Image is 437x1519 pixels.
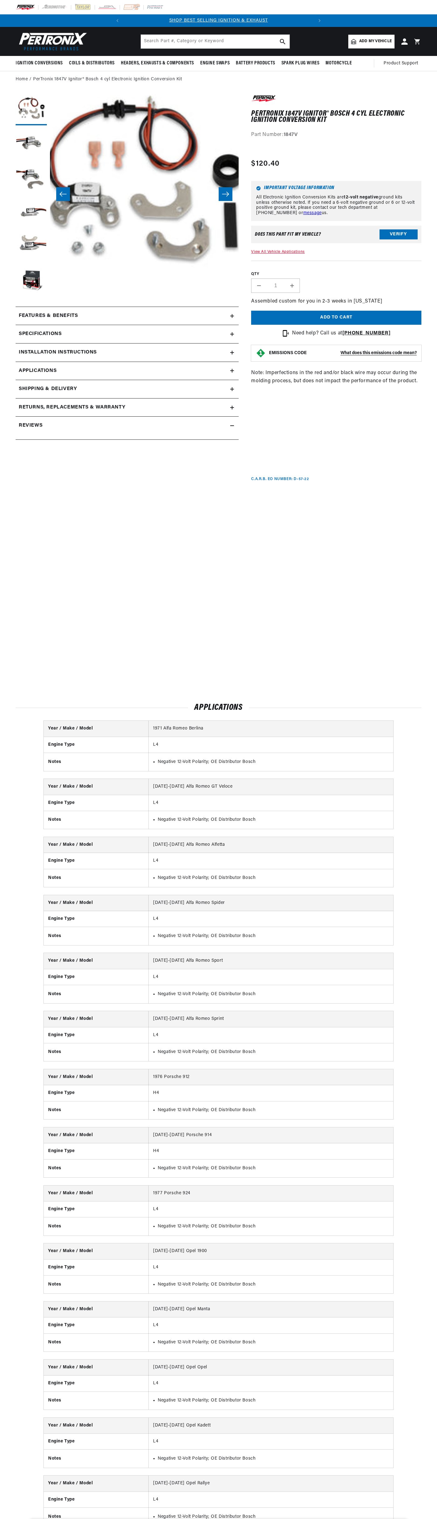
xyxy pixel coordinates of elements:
[44,985,149,1003] th: Notes
[251,272,421,277] label: QTY
[16,704,421,712] h2: Applications
[149,1143,393,1159] td: H4
[16,56,66,71] summary: Ignition Conversions
[118,56,197,71] summary: Headers, Exhausts & Components
[149,1418,393,1434] td: [DATE]-[DATE] Opel Kadett
[44,1186,149,1201] th: Year / Make / Model
[44,1159,149,1177] th: Notes
[149,969,393,985] td: L4
[19,348,97,357] h2: Installation instructions
[158,1397,389,1404] li: Negative 12-Volt Polarity; OE Distributor Bosch
[44,1101,149,1119] th: Notes
[158,816,389,823] li: Negative 12-Volt Polarity; OE Distributor Bosch
[313,14,326,27] button: Translation missing: en.sections.announcements.next_announcement
[149,911,393,927] td: L4
[269,351,307,355] strong: EMISSIONS CODE
[149,1027,393,1043] td: L4
[44,753,149,771] th: Notes
[149,1301,393,1317] td: [DATE]-[DATE] Opel Manta
[149,1376,393,1391] td: L4
[16,60,63,67] span: Ignition Conversions
[149,795,393,811] td: L4
[16,399,239,417] summary: Returns, Replacements & Warranty
[16,163,47,194] button: Load image 3 in gallery view
[19,404,125,412] h2: Returns, Replacements & Warranty
[359,38,392,44] span: Add my vehicle
[44,927,149,945] th: Notes
[44,811,149,829] th: Notes
[149,1201,393,1217] td: L4
[269,350,417,356] button: EMISSIONS CODEWhat does this emissions code mean?
[44,1317,149,1333] th: Engine Type
[19,367,57,375] span: Applications
[149,737,393,753] td: L4
[197,56,233,71] summary: Engine Swaps
[16,380,239,398] summary: Shipping & Delivery
[149,1259,393,1275] td: L4
[44,1127,149,1143] th: Year / Make / Model
[69,60,115,67] span: Coils & Distributors
[44,1011,149,1027] th: Year / Make / Model
[149,1085,393,1101] td: H4
[251,111,421,123] h1: PerTronix 1847V Ignitor® Bosch 4 cyl Electronic Ignition Conversion Kit
[149,895,393,911] td: [DATE]-[DATE] Alfa Romeo Spider
[384,60,418,67] span: Product Support
[16,94,239,294] media-gallery: Gallery Viewer
[44,1418,149,1434] th: Year / Make / Model
[149,1433,393,1449] td: L4
[124,17,313,24] div: 1 of 2
[44,1085,149,1101] th: Engine Type
[325,60,352,67] span: Motorcycle
[149,837,393,853] td: [DATE]-[DATE] Alfa Romeo Alfetta
[149,853,393,869] td: L4
[149,1317,393,1333] td: L4
[44,1217,149,1236] th: Notes
[342,331,390,336] strong: [PHONE_NUMBER]
[255,232,321,237] div: Does This part fit My vehicle?
[149,1011,393,1027] td: [DATE]-[DATE] Alfa Romeo Sprint
[44,1391,149,1410] th: Notes
[158,1223,389,1230] li: Negative 12-Volt Polarity; OE Distributor Bosch
[281,60,320,67] span: Spark Plug Wires
[44,1491,149,1507] th: Engine Type
[16,307,239,325] summary: Features & Benefits
[251,477,309,482] p: C.A.R.B. EO Number: D-57-22
[56,187,70,201] button: Slide left
[44,953,149,969] th: Year / Make / Model
[16,94,47,125] button: Load image 1 in gallery view
[256,195,416,216] p: All Electronic Ignition Conversion Kits are ground kits unless otherwise noted. If you need a 6-v...
[149,1491,393,1507] td: L4
[44,869,149,887] th: Notes
[158,933,389,940] li: Negative 12-Volt Polarity; OE Distributor Bosch
[158,1049,389,1055] li: Negative 12-Volt Polarity; OE Distributor Bosch
[19,385,77,393] h2: Shipping & Delivery
[16,197,47,228] button: Load image 4 in gallery view
[251,131,421,139] div: Part Number:
[149,1069,393,1085] td: 1976 Porsche 912
[44,837,149,853] th: Year / Make / Model
[16,325,239,343] summary: Specifications
[251,158,280,169] span: $120.40
[44,1276,149,1294] th: Notes
[149,721,393,737] td: 1971 Alfa Romeo Berlina
[16,76,421,83] nav: breadcrumbs
[16,362,239,380] a: Applications
[149,1186,393,1201] td: 1977 Porsche 924
[16,31,87,52] img: Pertronix
[251,250,305,254] a: View All Vehicle Applications
[149,1243,393,1259] td: [DATE]-[DATE] Opel 1900
[169,18,268,23] a: SHOP BEST SELLING IGNITION & EXHAUST
[322,56,355,71] summary: Motorcycle
[348,35,395,48] a: Add my vehicle
[149,1127,393,1143] td: [DATE]-[DATE] Porsche 914
[292,329,390,338] p: Need help? Call us at
[44,969,149,985] th: Engine Type
[158,1281,389,1288] li: Negative 12-Volt Polarity; OE Distributor Bosch
[44,1433,149,1449] th: Engine Type
[19,330,62,338] h2: Specifications
[251,94,421,482] div: Note: Imperfections in the red and/or black wire may occur during the molding process, but does n...
[276,35,290,48] button: search button
[44,1376,149,1391] th: Engine Type
[384,56,421,71] summary: Product Support
[340,351,417,355] strong: What does this emissions code mean?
